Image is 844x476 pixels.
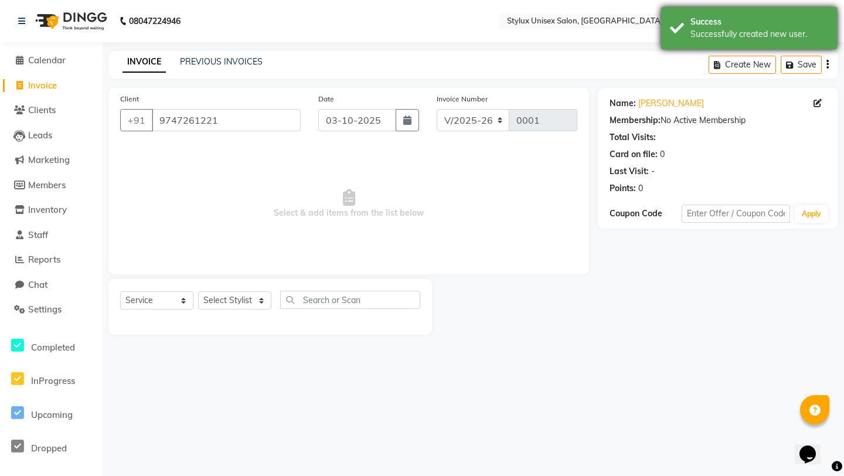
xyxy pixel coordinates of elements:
button: Save [781,56,822,74]
label: Client [120,94,139,104]
span: Chat [28,279,47,290]
div: Coupon Code [610,208,682,220]
b: 08047224946 [129,5,181,38]
button: Apply [795,205,828,223]
span: Staff [28,229,48,240]
button: Create New [709,56,776,74]
div: Membership: [610,114,661,127]
label: Date [318,94,334,104]
div: No Active Membership [610,114,826,127]
div: Points: [610,182,636,195]
span: Clients [28,104,56,115]
div: - [651,165,655,178]
a: Marketing [3,154,100,167]
a: Invoice [3,79,100,93]
span: InProgress [31,375,75,386]
span: Select & add items from the list below [120,145,577,263]
a: Clients [3,104,100,117]
div: 0 [638,182,643,195]
span: Invoice [28,80,57,91]
div: Total Visits: [610,131,656,144]
div: Success [690,16,828,28]
a: Calendar [3,54,100,67]
span: Reports [28,254,60,265]
span: Dropped [31,443,67,454]
label: Invoice Number [437,94,488,104]
a: PREVIOUS INVOICES [180,56,263,67]
input: Enter Offer / Coupon Code [682,205,790,223]
span: Completed [31,342,75,353]
img: logo [30,5,110,38]
a: Staff [3,229,100,242]
input: Search by Name/Mobile/Email/Code [152,109,301,131]
a: Members [3,179,100,192]
span: Settings [28,304,62,315]
span: Inventory [28,204,67,215]
a: Chat [3,278,100,292]
a: Settings [3,303,100,317]
div: Name: [610,97,636,110]
a: Reports [3,253,100,267]
div: 0 [660,148,665,161]
a: Leads [3,129,100,142]
span: Marketing [28,154,70,165]
a: Inventory [3,203,100,217]
iframe: chat widget [795,429,832,464]
span: Upcoming [31,409,73,420]
a: [PERSON_NAME] [638,97,704,110]
div: Card on file: [610,148,658,161]
button: +91 [120,109,153,131]
span: Calendar [28,55,66,66]
span: Leads [28,130,52,141]
input: Search or Scan [280,291,420,309]
div: Last Visit: [610,165,649,178]
div: Successfully created new user. [690,28,828,40]
span: Members [28,179,66,191]
a: INVOICE [122,52,166,73]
